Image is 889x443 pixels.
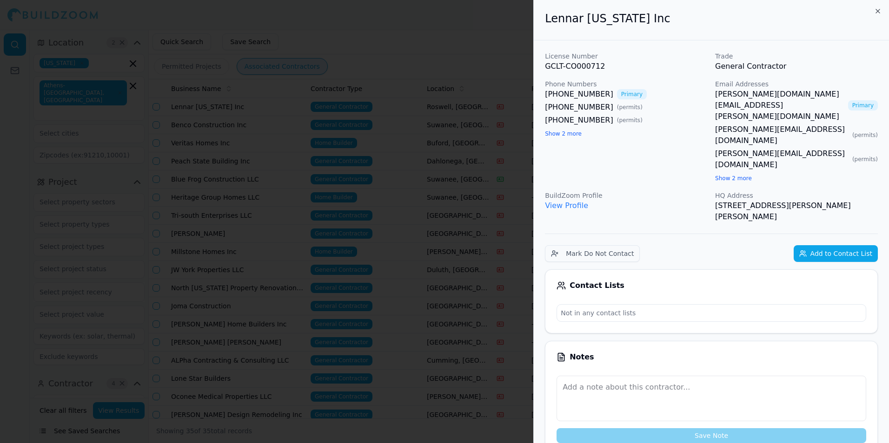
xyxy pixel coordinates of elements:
[557,281,866,290] div: Contact Lists
[715,52,878,61] p: Trade
[557,352,866,362] div: Notes
[715,175,752,182] button: Show 2 more
[715,79,878,89] p: Email Addresses
[617,89,647,99] span: Primary
[545,201,588,210] a: View Profile
[545,191,708,200] p: BuildZoom Profile
[545,11,878,26] h2: Lennar [US_STATE] Inc
[557,305,866,321] p: Not in any contact lists
[545,115,613,126] a: [PHONE_NUMBER]
[617,117,643,124] span: ( permits )
[617,104,643,111] span: ( permits )
[794,245,878,262] button: Add to Contact List
[715,200,878,222] p: [STREET_ADDRESS][PERSON_NAME][PERSON_NAME]
[545,130,582,137] button: Show 2 more
[715,148,849,170] a: [PERSON_NAME][EMAIL_ADDRESS][DOMAIN_NAME]
[545,89,613,100] a: [PHONE_NUMBER]
[715,124,849,146] a: [PERSON_NAME][EMAIL_ADDRESS][DOMAIN_NAME]
[545,102,613,113] a: [PHONE_NUMBER]
[545,61,708,72] p: GCLT-CO000712
[848,100,878,111] span: Primary
[545,245,640,262] button: Mark Do Not Contact
[545,52,708,61] p: License Number
[852,156,878,163] span: ( permits )
[715,61,878,72] p: General Contractor
[852,131,878,139] span: ( permits )
[715,191,878,200] p: HQ Address
[715,89,844,122] a: [PERSON_NAME][DOMAIN_NAME][EMAIL_ADDRESS][PERSON_NAME][DOMAIN_NAME]
[545,79,708,89] p: Phone Numbers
